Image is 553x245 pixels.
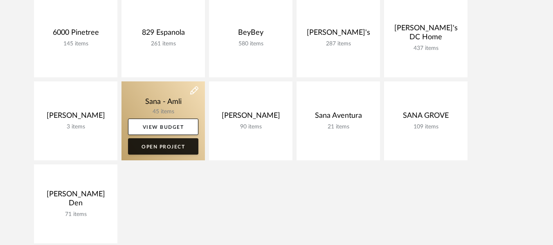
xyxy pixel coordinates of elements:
[216,111,286,124] div: [PERSON_NAME]
[216,40,286,47] div: 580 items
[303,28,373,40] div: [PERSON_NAME]'s
[391,124,461,130] div: 109 items
[40,111,111,124] div: [PERSON_NAME]
[128,138,198,155] a: Open Project
[303,40,373,47] div: 287 items
[391,24,461,45] div: [PERSON_NAME]'s DC Home
[128,28,198,40] div: 829 Espanola
[40,40,111,47] div: 145 items
[40,190,111,211] div: [PERSON_NAME] Den
[128,119,198,135] a: View Budget
[391,111,461,124] div: SANA GROVE
[391,45,461,52] div: 437 items
[40,124,111,130] div: 3 items
[303,111,373,124] div: Sana Aventura
[216,124,286,130] div: 90 items
[40,211,111,218] div: 71 items
[303,124,373,130] div: 21 items
[40,28,111,40] div: 6000 Pinetree
[128,40,198,47] div: 261 items
[216,28,286,40] div: BeyBey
